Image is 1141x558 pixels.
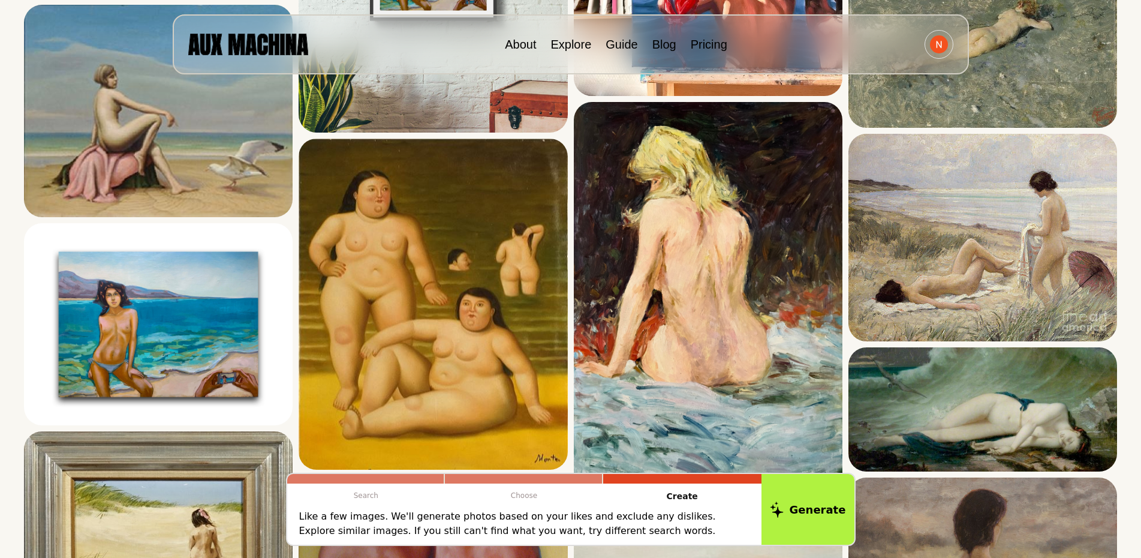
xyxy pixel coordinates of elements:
img: Search result [299,139,567,470]
img: Search result [574,102,842,521]
img: Search result [848,134,1117,341]
img: Avatar [930,35,948,53]
img: AUX MACHINA [188,34,308,55]
a: Blog [652,38,676,51]
img: Search result [848,347,1117,472]
a: Pricing [691,38,727,51]
a: Explore [550,38,591,51]
img: Search result [24,223,293,425]
p: Search [287,484,445,508]
img: Search result [24,5,293,218]
a: About [505,38,536,51]
p: Choose [445,484,603,508]
p: Like a few images. We'll generate photos based on your likes and exclude any dislikes. Explore si... [299,509,749,538]
a: Guide [606,38,637,51]
p: Create [603,484,761,509]
button: Generate [761,474,854,545]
